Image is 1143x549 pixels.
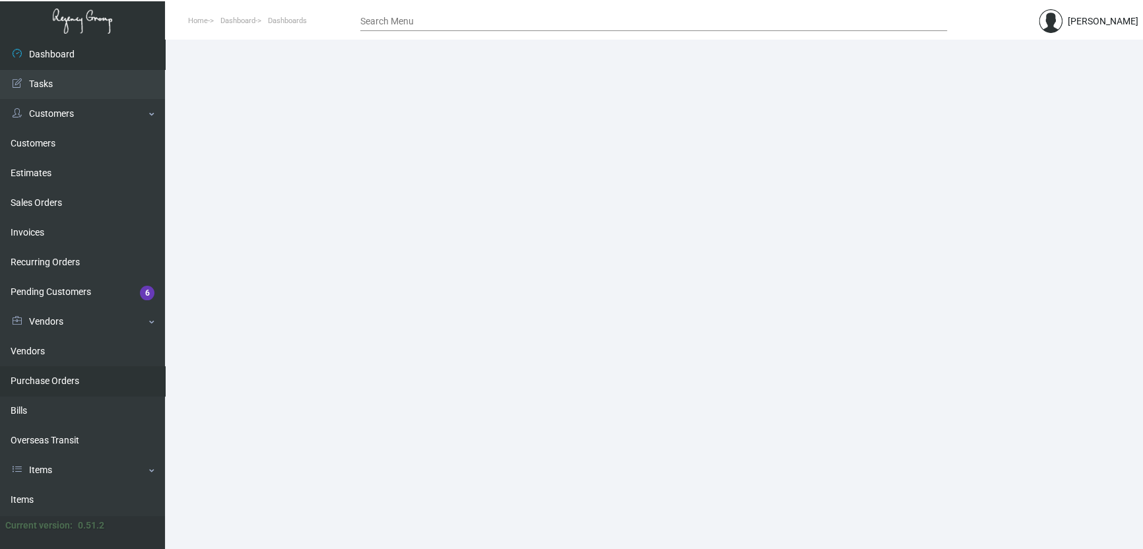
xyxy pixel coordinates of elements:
div: 0.51.2 [78,519,104,533]
span: Home [188,16,208,25]
div: Current version: [5,519,73,533]
div: [PERSON_NAME] [1068,15,1138,28]
img: admin@bootstrapmaster.com [1039,9,1062,33]
span: Dashboards [268,16,307,25]
span: Dashboard [220,16,255,25]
